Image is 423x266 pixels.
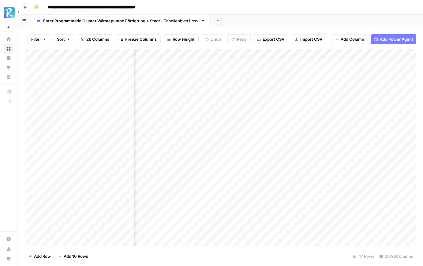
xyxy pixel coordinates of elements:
[116,34,161,44] button: Freeze Columns
[43,18,199,24] div: Enter Programmatic Cluster Wärmepumpe Förderung + Stadt - Tabellenblatt1.csv
[300,36,322,42] span: Import CSV
[57,36,65,42] span: Sort
[64,253,88,259] span: Add 10 Rows
[201,34,225,44] button: Undo
[27,34,51,44] button: Filter
[163,34,199,44] button: Row Height
[291,34,326,44] button: Import CSV
[253,34,288,44] button: Export CSV
[31,36,41,42] span: Filter
[54,251,92,261] button: Add 10 Rows
[350,251,377,261] div: 44 Rows
[377,251,416,261] div: 26/26 Columns
[173,36,195,42] span: Row Height
[4,5,13,20] button: Workspace: Radyant
[4,7,15,18] img: Radyant Logo
[31,15,211,27] a: Enter Programmatic Cluster Wärmepumpe Förderung + Stadt - Tabellenblatt1.csv
[34,253,51,259] span: Add Row
[237,36,247,42] span: Redo
[86,36,109,42] span: 26 Columns
[341,36,364,42] span: Add Column
[25,251,54,261] button: Add Row
[4,72,13,82] a: Your Data
[4,63,13,73] a: Opportunities
[263,36,284,42] span: Export CSV
[53,34,74,44] button: Sort
[77,34,113,44] button: 26 Columns
[4,254,13,264] button: Help + Support
[371,34,417,44] button: Add Power Agent
[211,36,221,42] span: Undo
[331,34,368,44] button: Add Column
[4,244,13,254] a: Usage
[4,44,13,54] a: Browse
[4,234,13,244] a: Settings
[227,34,251,44] button: Redo
[380,36,413,42] span: Add Power Agent
[4,53,13,63] a: Insights
[4,34,13,44] a: Home
[125,36,157,42] span: Freeze Columns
